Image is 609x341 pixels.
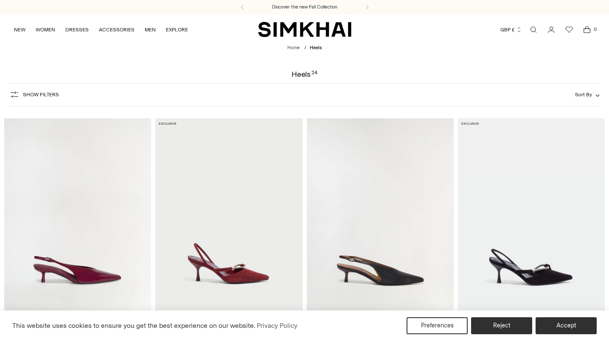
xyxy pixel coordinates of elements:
a: NEW [14,20,25,39]
a: Privacy Policy (opens in a new tab) [255,319,299,332]
a: WOMEN [36,20,55,39]
nav: breadcrumbs [287,45,322,52]
button: Show Filters [9,88,59,101]
button: Sort By [575,90,600,99]
a: DRESSES [65,20,89,39]
a: MEN [145,20,156,39]
a: Wishlist [561,21,578,38]
a: Home [287,45,300,50]
span: Show Filters [23,92,59,98]
img: Love Knot Suede Slingback [155,118,302,338]
a: Open search modal [525,21,542,38]
a: Discover the new Fall Collection [272,4,337,11]
button: Reject [471,317,532,334]
button: Preferences [407,317,468,334]
span: This website uses cookies to ensure you get the best experience on our website. [12,321,255,330]
div: / [304,45,306,52]
a: Go to the account page [543,21,560,38]
img: Sylvie Slingback Kitten Heel [307,118,454,338]
img: Sylvie Slingback Kitten Heel [4,118,151,338]
a: SIMKHAI [258,21,351,38]
span: Heels [310,45,322,50]
img: Love Knot Suede Slingback [458,118,605,338]
div: 24 [312,70,317,78]
a: EXPLORE [166,20,188,39]
span: 0 [591,25,599,33]
a: Open cart modal [578,21,595,38]
button: Accept [536,317,597,334]
button: GBP £ [500,20,522,39]
a: ACCESSORIES [99,20,135,39]
h1: Heels [292,70,317,78]
span: Sort By [575,92,592,98]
